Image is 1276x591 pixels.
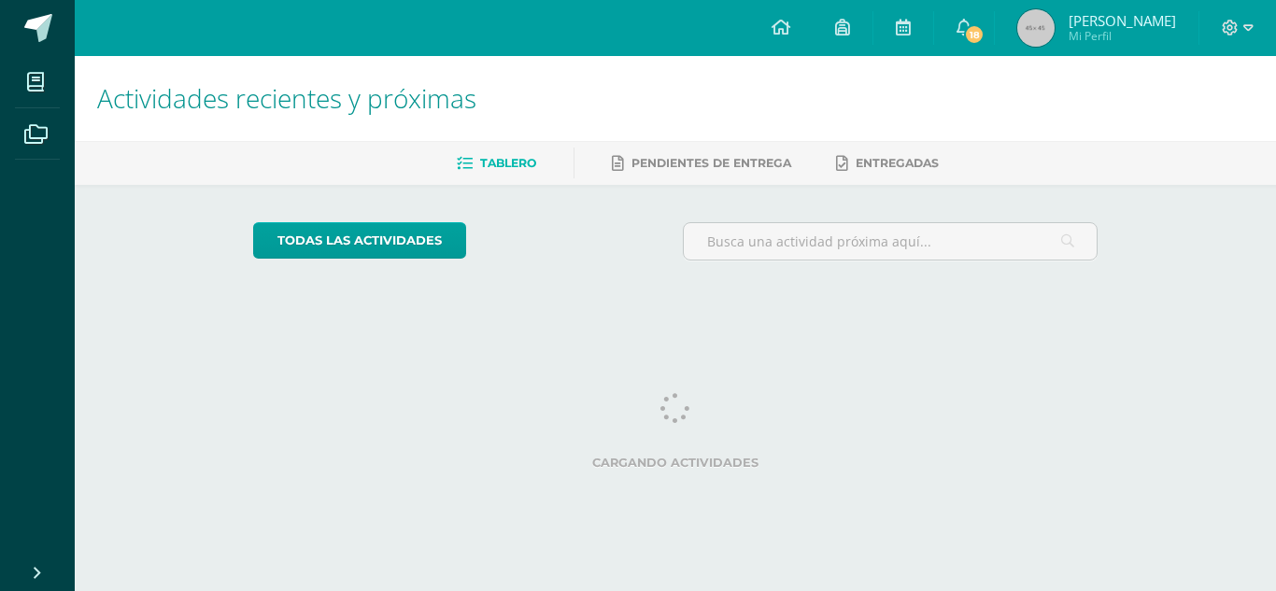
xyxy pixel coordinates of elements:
[836,148,939,178] a: Entregadas
[684,223,1098,260] input: Busca una actividad próxima aquí...
[1069,11,1176,30] span: [PERSON_NAME]
[253,456,1099,470] label: Cargando actividades
[457,148,536,178] a: Tablero
[1069,28,1176,44] span: Mi Perfil
[480,156,536,170] span: Tablero
[253,222,466,259] a: todas las Actividades
[631,156,791,170] span: Pendientes de entrega
[856,156,939,170] span: Entregadas
[1017,9,1055,47] img: 45x45
[964,24,985,45] span: 18
[612,148,791,178] a: Pendientes de entrega
[97,80,476,116] span: Actividades recientes y próximas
